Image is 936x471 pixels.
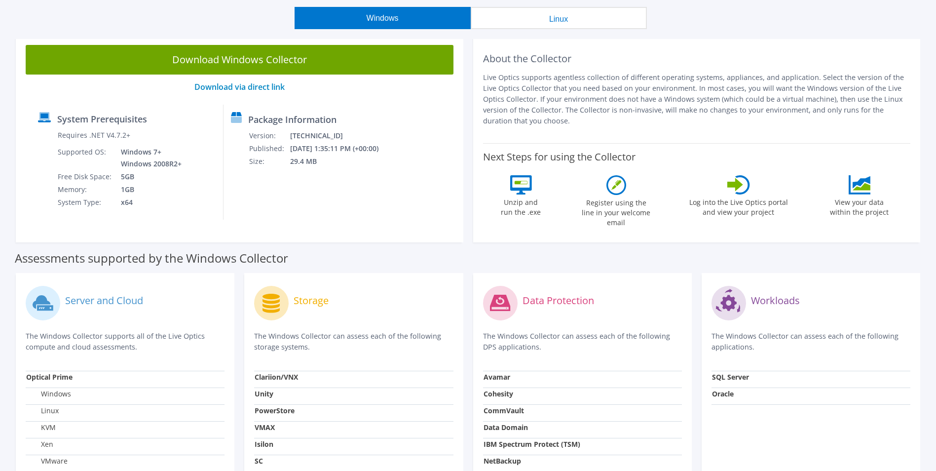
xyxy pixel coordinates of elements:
[15,253,288,263] label: Assessments supported by the Windows Collector
[484,389,513,398] strong: Cohesity
[711,331,910,353] p: The Windows Collector can assess each of the following applications.
[58,130,130,140] label: Requires .NET V4.7.2+
[471,7,647,29] button: Linux
[26,372,73,382] strong: Optical Prime
[249,129,290,142] td: Version:
[483,53,911,65] h2: About the Collector
[65,296,143,306] label: Server and Cloud
[483,151,636,163] label: Next Steps for using the Collector
[484,372,510,382] strong: Avamar
[483,331,682,353] p: The Windows Collector can assess each of the following DPS applications.
[484,423,528,432] strong: Data Domain
[483,72,911,126] p: Live Optics supports agentless collection of different operating systems, appliances, and applica...
[290,155,392,168] td: 29.4 MB
[523,296,594,306] label: Data Protection
[57,170,113,183] td: Free Disk Space:
[113,170,184,183] td: 5GB
[484,439,580,449] strong: IBM Spectrum Protect (TSM)
[248,115,337,124] label: Package Information
[26,331,225,353] p: The Windows Collector supports all of the Live Optics compute and cloud assessments.
[255,372,298,382] strong: Clariion/VNX
[57,114,147,124] label: System Prerequisites
[294,296,329,306] label: Storage
[57,183,113,196] td: Memory:
[255,439,273,449] strong: Isilon
[579,195,653,228] label: Register using the line in your welcome email
[712,389,734,398] strong: Oracle
[26,389,71,399] label: Windows
[26,45,453,75] a: Download Windows Collector
[689,195,788,217] label: Log into the Live Optics portal and view your project
[194,81,285,92] a: Download via direct link
[26,439,53,449] label: Xen
[113,146,184,170] td: Windows 7+ Windows 2008R2+
[484,406,524,415] strong: CommVault
[57,196,113,209] td: System Type:
[26,456,68,466] label: VMware
[290,129,392,142] td: [TECHNICAL_ID]
[26,406,59,416] label: Linux
[295,7,471,29] button: Windows
[255,456,263,466] strong: SC
[751,296,800,306] label: Workloads
[255,389,273,398] strong: Unity
[712,372,749,382] strong: SQL Server
[290,142,392,155] td: [DATE] 1:35:11 PM (+00:00)
[249,155,290,168] td: Size:
[255,423,275,432] strong: VMAX
[498,195,544,217] label: Unzip and run the .exe
[113,183,184,196] td: 1GB
[484,456,521,466] strong: NetBackup
[824,195,895,217] label: View your data within the project
[254,331,453,353] p: The Windows Collector can assess each of the following storage systems.
[113,196,184,209] td: x64
[57,146,113,170] td: Supported OS:
[249,142,290,155] td: Published:
[26,423,56,432] label: KVM
[255,406,295,415] strong: PowerStore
